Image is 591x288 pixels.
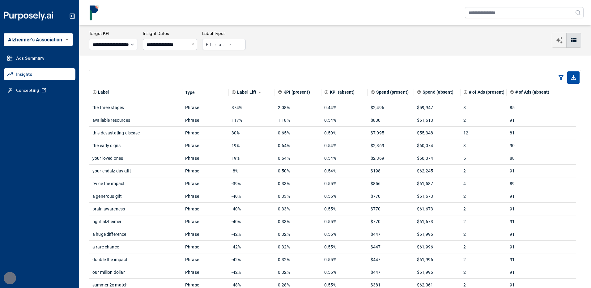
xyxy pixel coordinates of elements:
div: -42% [232,266,272,278]
div: 89 [510,177,550,190]
div: $2,369 [371,152,411,164]
div: $447 [371,266,411,278]
div: 91 [510,190,550,202]
div: 2 [463,203,504,215]
a: Ads Summary [4,52,75,64]
div: $2,496 [371,101,411,114]
div: Phrase [185,165,225,177]
div: 0.32% [278,266,318,278]
span: Spend (absent) [423,89,453,95]
div: $770 [371,203,411,215]
div: -42% [232,253,272,266]
div: the early signs [92,139,179,152]
div: $7,095 [371,127,411,139]
div: 91 [510,241,550,253]
div: 0.65% [278,127,318,139]
div: 85 [510,101,550,114]
div: the three stages [92,101,179,114]
div: $2,369 [371,139,411,152]
div: $198 [371,165,411,177]
div: this devastating disease [92,127,179,139]
div: 2 [463,215,504,228]
div: 2 [463,165,504,177]
svg: Total number of ads where label is present [463,90,468,94]
div: 4 [463,177,504,190]
div: Phrase [185,266,225,278]
div: 91 [510,203,550,215]
div: 19% [232,152,272,164]
div: fight alzheimer [92,215,179,228]
svg: Total number of ads where label is absent [510,90,514,94]
span: # of Ads (present) [469,89,504,95]
h3: Insight Dates [143,30,197,36]
div: $59,947 [417,101,457,114]
div: 0.55% [324,215,364,228]
span: Spend (present) [376,89,409,95]
div: $61,996 [417,266,457,278]
span: # of Ads (absent) [515,89,549,95]
div: 374% [232,101,272,114]
div: -40% [232,190,272,202]
div: 0.55% [324,177,364,190]
div: 5 [463,152,504,164]
svg: Aggregate KPI value of all ads where label is present [278,90,282,94]
div: 91 [510,114,550,126]
div: double the impact [92,253,179,266]
div: 2 [463,266,504,278]
div: your endalz day gift [92,165,179,177]
div: available resources [92,114,179,126]
div: 0.50% [278,165,318,177]
div: $60,074 [417,139,457,152]
div: 0.54% [324,152,364,164]
div: 91 [510,165,550,177]
div: 0.32% [278,241,318,253]
span: Label Lift [237,89,256,95]
span: Export as CSV [567,71,580,84]
svg: Primary effectiveness metric calculated as a relative difference (% change) in the chosen KPI whe... [232,90,236,94]
div: $447 [371,253,411,266]
div: 91 [510,228,550,240]
div: $830 [371,114,411,126]
div: $856 [371,177,411,190]
div: Phrase [185,215,225,228]
div: 2 [463,253,504,266]
div: our million dollar [92,266,179,278]
div: brain awareness [92,203,179,215]
svg: Total spend on all ads where label is present [371,90,375,94]
div: 0.32% [278,228,318,240]
div: 0.33% [278,177,318,190]
div: $61,613 [417,114,457,126]
div: 0.54% [324,165,364,177]
div: $61,673 [417,215,457,228]
div: 2 [463,241,504,253]
div: 81 [510,127,550,139]
div: your loved ones [92,152,179,164]
div: $55,348 [417,127,457,139]
div: $770 [371,215,411,228]
div: 0.55% [324,241,364,253]
h3: Label Types [202,30,246,36]
div: $61,996 [417,228,457,240]
div: $62,245 [417,165,457,177]
div: Phrase [185,139,225,152]
div: 30% [232,127,272,139]
div: Phrase [185,101,225,114]
div: 91 [510,266,550,278]
button: Phrase [202,39,246,50]
svg: Total spend on all ads where label is absent [417,90,421,94]
div: 0.33% [278,190,318,202]
div: 0.54% [324,114,364,126]
div: a generous gift [92,190,179,202]
div: Phrase [185,114,225,126]
div: 0.54% [324,139,364,152]
button: Sort [257,89,263,95]
div: 0.44% [324,101,364,114]
div: 0.50% [324,127,364,139]
span: KPI (absent) [330,89,355,95]
div: 2.08% [278,101,318,114]
div: 0.55% [324,253,364,266]
div: 0.64% [278,139,318,152]
div: Phrase [185,253,225,266]
div: $770 [371,190,411,202]
div: 91 [510,215,550,228]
